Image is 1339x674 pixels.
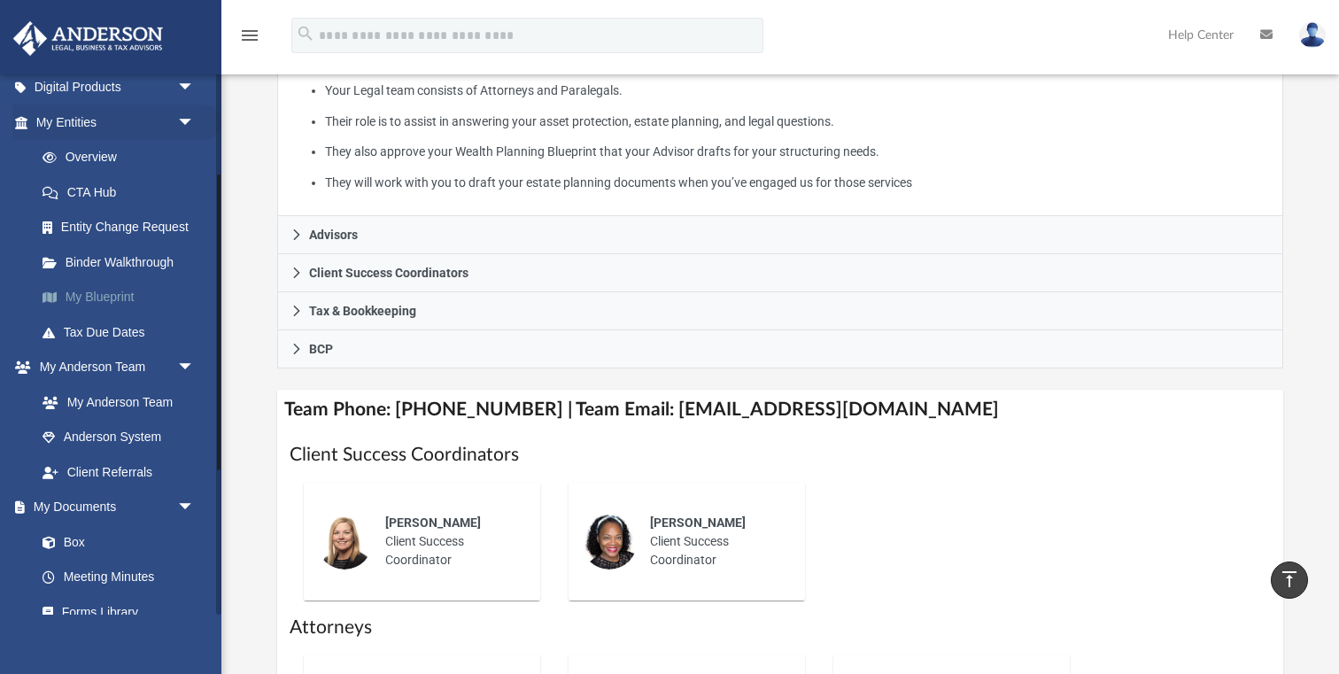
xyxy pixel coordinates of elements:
a: Tax Due Dates [25,314,221,350]
span: arrow_drop_down [177,105,213,141]
a: Entity Change Request [25,210,221,245]
a: Forms Library [25,594,204,630]
span: [PERSON_NAME] [650,515,746,530]
a: Client Referrals [25,454,213,490]
a: Overview [25,140,221,175]
img: User Pic [1299,22,1326,48]
a: My Anderson Team [25,384,204,420]
a: Client Success Coordinators [277,254,1283,292]
a: Advisors [277,216,1283,254]
a: My Anderson Teamarrow_drop_down [12,350,213,385]
a: menu [239,34,260,46]
h1: Client Success Coordinators [290,442,1271,468]
span: arrow_drop_down [177,490,213,526]
a: Digital Productsarrow_drop_down [12,70,221,105]
div: Client Success Coordinator [373,501,528,582]
h1: Attorneys [290,615,1271,640]
li: Your Legal team consists of Attorneys and Paralegals. [325,80,1270,102]
a: Anderson System [25,420,213,455]
span: Client Success Coordinators [309,267,468,279]
a: Box [25,524,204,560]
span: Advisors [309,229,358,241]
li: They also approve your Wealth Planning Blueprint that your Advisor drafts for your structuring ne... [325,141,1270,163]
a: vertical_align_top [1271,562,1308,599]
i: menu [239,25,260,46]
p: What My Attorneys & Paralegals Do: [290,49,1270,193]
a: My Documentsarrow_drop_down [12,490,213,525]
img: thumbnail [581,513,638,569]
i: search [296,24,315,43]
li: They will work with you to draft your estate planning documents when you’ve engaged us for those ... [325,172,1270,194]
i: vertical_align_top [1279,569,1300,590]
a: Tax & Bookkeeping [277,292,1283,330]
img: thumbnail [316,513,373,569]
span: arrow_drop_down [177,350,213,386]
span: Tax & Bookkeeping [309,305,416,317]
h4: Team Phone: [PHONE_NUMBER] | Team Email: [EMAIL_ADDRESS][DOMAIN_NAME] [277,390,1283,430]
span: [PERSON_NAME] [385,515,481,530]
img: Anderson Advisors Platinum Portal [8,21,168,56]
a: Binder Walkthrough [25,244,221,280]
a: CTA Hub [25,174,221,210]
div: Client Success Coordinator [638,501,793,582]
li: Their role is to assist in answering your asset protection, estate planning, and legal questions. [325,111,1270,133]
a: BCP [277,330,1283,368]
div: Attorneys & Paralegals [277,36,1283,216]
span: BCP [309,343,333,355]
span: arrow_drop_down [177,70,213,106]
a: My Entitiesarrow_drop_down [12,105,221,140]
a: Meeting Minutes [25,560,213,595]
a: My Blueprint [25,280,221,315]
